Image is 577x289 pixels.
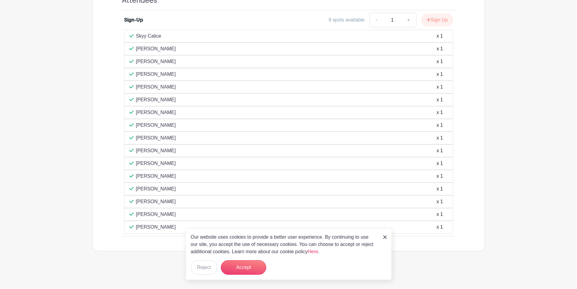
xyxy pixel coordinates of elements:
div: Sign-Up [124,16,143,24]
div: x 1 [436,134,443,142]
div: x 1 [436,96,443,103]
p: [PERSON_NAME] [136,160,176,167]
a: + [401,13,416,27]
div: x 1 [436,32,443,40]
div: x 1 [436,198,443,205]
p: [PERSON_NAME] [136,45,176,52]
div: x 1 [436,173,443,180]
p: Skyy Calice [136,32,161,40]
p: [PERSON_NAME] [136,147,176,154]
p: [PERSON_NAME] [136,96,176,103]
p: [PERSON_NAME] [136,211,176,218]
div: x 1 [436,185,443,193]
p: [PERSON_NAME] [136,198,176,205]
p: [PERSON_NAME] [136,134,176,142]
p: [PERSON_NAME] [136,223,176,231]
p: [PERSON_NAME] [136,83,176,91]
a: - [370,13,383,27]
p: [PERSON_NAME] [136,109,176,116]
button: Sign Up [421,14,453,26]
div: x 1 [436,58,443,65]
button: Reject [191,260,217,275]
div: x 1 [436,147,443,154]
p: [PERSON_NAME] [136,58,176,65]
div: x 1 [436,71,443,78]
p: [PERSON_NAME] [136,173,176,180]
a: Here [308,249,318,254]
div: 9 spots available [329,16,365,24]
p: [PERSON_NAME] [136,122,176,129]
p: [PERSON_NAME] [136,71,176,78]
p: [PERSON_NAME] [136,185,176,193]
img: close_button-5f87c8562297e5c2d7936805f587ecaba9071eb48480494691a3f1689db116b3.svg [383,235,387,239]
div: x 1 [436,45,443,52]
div: x 1 [436,223,443,231]
div: x 1 [436,109,443,116]
div: x 1 [436,122,443,129]
button: Accept [221,260,266,275]
div: x 1 [436,83,443,91]
div: x 1 [436,160,443,167]
p: Our website uses cookies to provide a better user experience. By continuing to use our site, you ... [191,234,377,255]
div: x 1 [436,211,443,218]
